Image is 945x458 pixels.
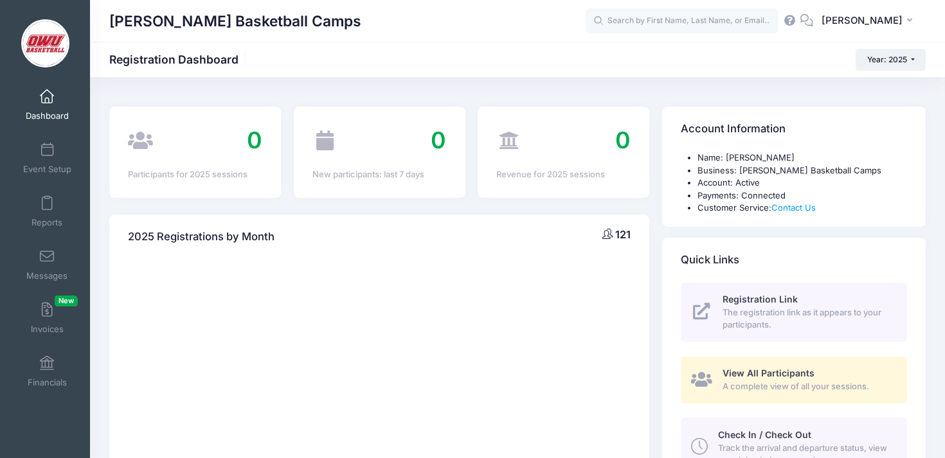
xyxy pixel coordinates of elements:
[496,168,631,181] div: Revenue for 2025 sessions
[718,429,811,440] span: Check In / Check Out
[615,228,631,241] span: 121
[26,270,67,281] span: Messages
[31,324,64,335] span: Invoices
[128,168,262,181] div: Participants for 2025 sessions
[28,377,67,388] span: Financials
[17,136,78,181] a: Event Setup
[697,189,907,202] li: Payments: Connected
[723,306,892,331] span: The registration link as it appears to your participants.
[813,6,926,36] button: [PERSON_NAME]
[17,349,78,394] a: Financials
[109,6,361,36] h1: [PERSON_NAME] Basketball Camps
[586,8,779,34] input: Search by First Name, Last Name, or Email...
[26,110,69,121] span: Dashboard
[17,189,78,234] a: Reports
[697,177,907,189] li: Account: Active
[723,367,815,378] span: View All Participants
[681,357,907,403] a: View All Participants A complete view of all your sessions.
[723,294,798,304] span: Registration Link
[23,164,71,175] span: Event Setup
[17,242,78,287] a: Messages
[681,242,739,278] h4: Quick Links
[615,126,631,154] span: 0
[32,217,62,228] span: Reports
[109,53,249,66] h1: Registration Dashboard
[723,380,892,393] span: A complete view of all your sessions.
[128,218,274,255] h4: 2025 Registrations by Month
[312,168,447,181] div: New participants: last 7 days
[771,202,816,213] a: Contact Us
[17,295,78,340] a: InvoicesNew
[247,126,262,154] span: 0
[21,19,69,67] img: David Vogel Basketball Camps
[681,283,907,342] a: Registration Link The registration link as it appears to your participants.
[697,164,907,177] li: Business: [PERSON_NAME] Basketball Camps
[856,49,926,71] button: Year: 2025
[681,111,786,148] h4: Account Information
[17,82,78,127] a: Dashboard
[55,295,78,306] span: New
[867,55,907,64] span: Year: 2025
[697,202,907,215] li: Customer Service:
[822,13,903,28] span: [PERSON_NAME]
[697,152,907,164] li: Name: [PERSON_NAME]
[431,126,446,154] span: 0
